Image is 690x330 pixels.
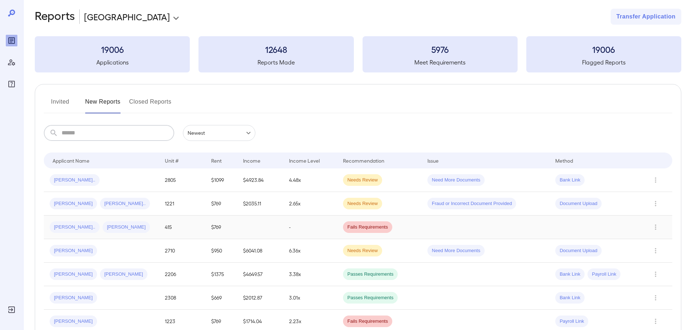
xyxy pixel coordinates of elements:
td: 6.36x [283,239,337,263]
span: Passes Requirements [343,271,398,278]
button: New Reports [85,96,121,113]
span: Document Upload [555,247,602,254]
summary: 19006Applications12648Reports Made5976Meet Requirements19006Flagged Reports [35,36,681,72]
td: $669 [205,286,237,310]
span: Document Upload [555,200,602,207]
button: Row Actions [650,221,661,233]
span: Needs Review [343,247,382,254]
div: Applicant Name [53,156,89,165]
h5: Applications [35,58,190,67]
h5: Meet Requirements [363,58,518,67]
button: Row Actions [650,316,661,327]
td: $950 [205,239,237,263]
span: Fraud or Incorrect Document Provided [427,200,516,207]
td: $2035.11 [237,192,283,216]
td: 4.48x [283,168,337,192]
td: 2710 [159,239,205,263]
td: $1099 [205,168,237,192]
td: 415 [159,216,205,239]
h3: 12648 [198,43,354,55]
p: [GEOGRAPHIC_DATA] [84,11,170,22]
span: Fails Requirements [343,318,392,325]
span: [PERSON_NAME] [50,271,97,278]
button: Row Actions [650,292,661,304]
div: Newest [183,125,255,141]
span: Bank Link [555,177,585,184]
td: - [283,216,337,239]
span: Need More Documents [427,177,485,184]
div: Recommendation [343,156,384,165]
button: Invited [44,96,76,113]
span: Fails Requirements [343,224,392,231]
td: 2206 [159,263,205,286]
span: Bank Link [555,271,585,278]
td: $6041.08 [237,239,283,263]
span: [PERSON_NAME] [103,224,150,231]
td: $1375 [205,263,237,286]
div: FAQ [6,78,17,90]
button: Closed Reports [129,96,172,113]
span: [PERSON_NAME] [50,200,97,207]
td: 2.65x [283,192,337,216]
span: [PERSON_NAME] [50,295,97,301]
td: $4649.57 [237,263,283,286]
td: 2805 [159,168,205,192]
button: Row Actions [650,245,661,256]
h3: 5976 [363,43,518,55]
h5: Flagged Reports [526,58,681,67]
div: Method [555,156,573,165]
span: Need More Documents [427,247,485,254]
span: Payroll Link [587,271,620,278]
div: Income [243,156,260,165]
div: Rent [211,156,223,165]
div: Unit # [165,156,179,165]
span: Needs Review [343,177,382,184]
div: Issue [427,156,439,165]
div: Reports [6,35,17,46]
td: $2012.87 [237,286,283,310]
h2: Reports [35,9,75,25]
span: [PERSON_NAME].. [100,200,150,207]
span: [PERSON_NAME] [50,247,97,254]
h5: Reports Made [198,58,354,67]
td: $769 [205,216,237,239]
td: $769 [205,192,237,216]
div: Log Out [6,304,17,316]
td: 1221 [159,192,205,216]
button: Row Actions [650,268,661,280]
button: Row Actions [650,174,661,186]
td: 3.38x [283,263,337,286]
span: [PERSON_NAME].. [50,224,100,231]
td: 3.01x [283,286,337,310]
span: Payroll Link [555,318,588,325]
h3: 19006 [35,43,190,55]
span: Bank Link [555,295,585,301]
div: Income Level [289,156,320,165]
div: Manage Users [6,57,17,68]
span: [PERSON_NAME] [100,271,147,278]
span: [PERSON_NAME] [50,318,97,325]
span: Needs Review [343,200,382,207]
h3: 19006 [526,43,681,55]
span: [PERSON_NAME].. [50,177,100,184]
td: 2308 [159,286,205,310]
span: Passes Requirements [343,295,398,301]
button: Transfer Application [611,9,681,25]
button: Row Actions [650,198,661,209]
td: $4923.84 [237,168,283,192]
